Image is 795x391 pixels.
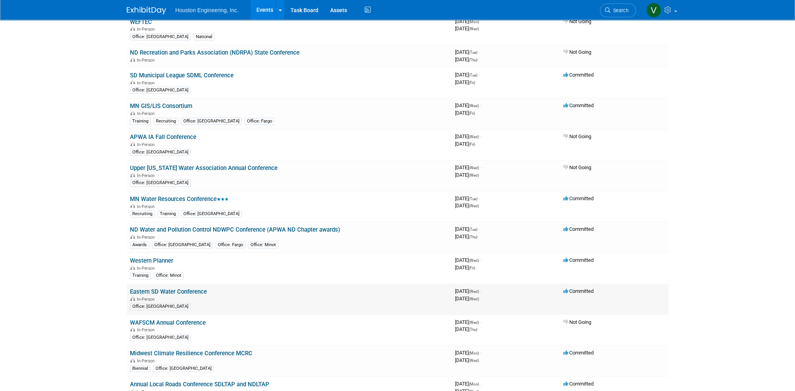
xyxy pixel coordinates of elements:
[479,226,480,232] span: -
[181,118,242,125] div: Office: [GEOGRAPHIC_DATA]
[480,381,481,387] span: -
[181,210,242,217] div: Office: [GEOGRAPHIC_DATA]
[130,80,135,84] img: In-Person Event
[130,272,151,279] div: Training
[469,297,479,301] span: (Wed)
[563,164,591,170] span: Not Going
[480,257,481,263] span: -
[130,303,191,310] div: Office: [GEOGRAPHIC_DATA]
[130,210,155,217] div: Recruiting
[563,133,591,139] span: Not Going
[480,350,481,356] span: -
[455,26,479,31] span: [DATE]
[469,289,479,294] span: (Wed)
[479,72,480,78] span: -
[455,57,477,62] span: [DATE]
[469,358,479,363] span: (Wed)
[130,87,191,94] div: Office: [GEOGRAPHIC_DATA]
[130,173,135,177] img: In-Person Event
[130,164,278,172] a: Upper [US_STATE] Water Association Annual Conference
[130,381,269,388] a: Annual Local Roads Conference SDLTAP and NDLTAP
[137,27,157,32] span: In-Person
[563,49,591,55] span: Not Going
[563,288,594,294] span: Committed
[152,241,213,248] div: Office: [GEOGRAPHIC_DATA]
[130,350,252,357] a: Midwest Climate Resilience Conference MCRC
[130,319,206,326] a: WAFSCM Annual Conference
[469,58,477,62] span: (Thu)
[455,195,480,201] span: [DATE]
[469,204,479,208] span: (Wed)
[455,288,481,294] span: [DATE]
[455,357,479,363] span: [DATE]
[455,164,481,170] span: [DATE]
[455,18,481,24] span: [DATE]
[130,226,340,233] a: ND Water and Pollution Control NDWPC Conference (APWA ND Chapter awards)
[480,288,481,294] span: -
[455,49,480,55] span: [DATE]
[455,203,479,208] span: [DATE]
[130,257,173,264] a: Western Planner
[469,104,479,108] span: (Wed)
[455,102,481,108] span: [DATE]
[455,226,480,232] span: [DATE]
[469,235,477,239] span: (Thu)
[455,326,477,332] span: [DATE]
[137,204,157,209] span: In-Person
[480,133,481,139] span: -
[137,80,157,86] span: In-Person
[130,179,191,186] div: Office: [GEOGRAPHIC_DATA]
[469,266,475,270] span: (Fri)
[469,173,479,177] span: (Wed)
[455,133,481,139] span: [DATE]
[157,210,178,217] div: Training
[563,226,594,232] span: Committed
[137,327,157,333] span: In-Person
[130,204,135,208] img: In-Person Event
[137,111,157,116] span: In-Person
[469,73,477,77] span: (Tue)
[455,350,481,356] span: [DATE]
[137,266,157,271] span: In-Person
[563,350,594,356] span: Committed
[469,135,479,139] span: (Wed)
[469,166,479,170] span: (Wed)
[130,235,135,239] img: In-Person Event
[248,241,278,248] div: Office: Minot
[563,18,591,24] span: Not Going
[130,33,191,40] div: Office: [GEOGRAPHIC_DATA]
[130,297,135,301] img: In-Person Event
[130,241,149,248] div: Awards
[479,195,480,201] span: -
[216,241,245,248] div: Office: Fargo
[469,197,477,201] span: (Tue)
[480,319,481,325] span: -
[137,358,157,364] span: In-Person
[563,102,594,108] span: Committed
[154,118,178,125] div: Recruiting
[610,7,629,13] span: Search
[480,18,481,24] span: -
[563,381,594,387] span: Committed
[455,296,479,301] span: [DATE]
[563,257,594,263] span: Committed
[130,358,135,362] img: In-Person Event
[130,149,191,156] div: Office: [GEOGRAPHIC_DATA]
[127,7,166,15] img: ExhibitDay
[130,118,151,125] div: Training
[130,58,135,62] img: In-Person Event
[455,265,475,270] span: [DATE]
[455,381,481,387] span: [DATE]
[563,319,591,325] span: Not Going
[469,327,477,332] span: (Thu)
[154,272,184,279] div: Office: Minot
[469,320,479,325] span: (Wed)
[469,20,479,24] span: (Mon)
[455,257,481,263] span: [DATE]
[130,365,150,372] div: Biennial
[130,195,228,203] a: MN Water Resources Conference
[469,351,479,355] span: (Mon)
[469,80,475,85] span: (Fri)
[137,58,157,63] span: In-Person
[130,72,234,79] a: SD Municipal League SDML Conference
